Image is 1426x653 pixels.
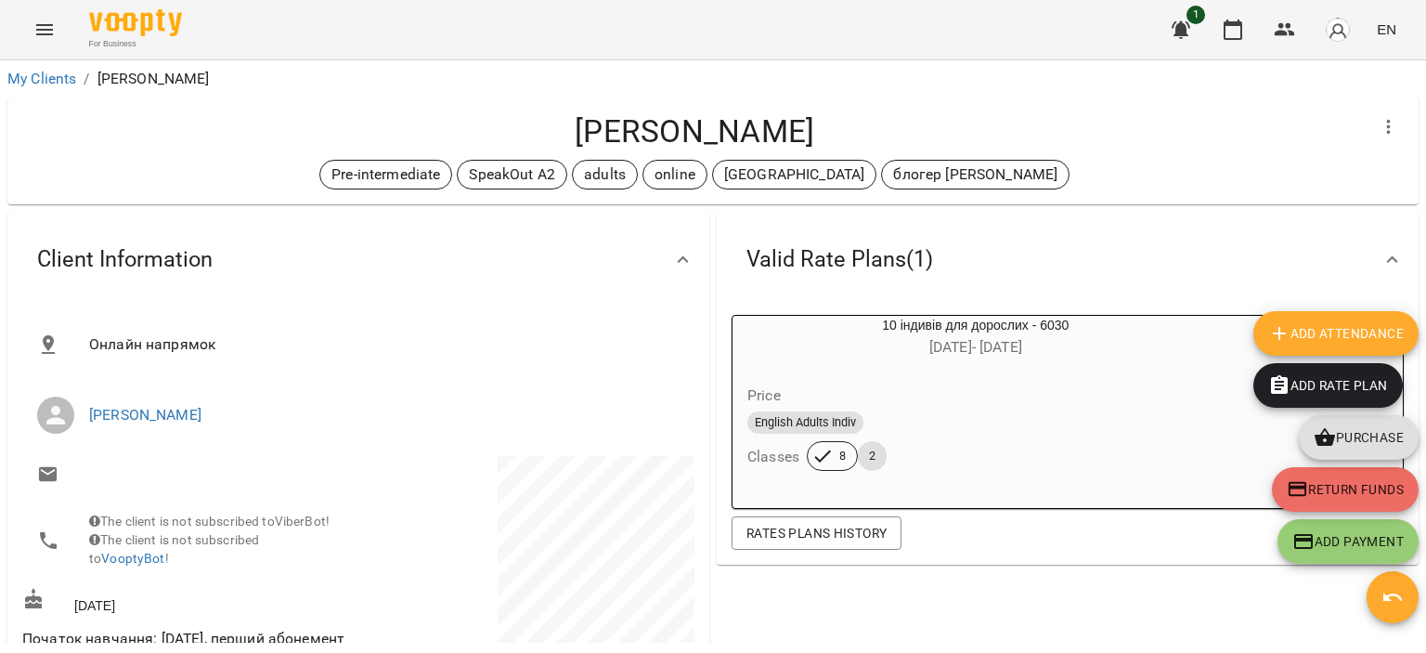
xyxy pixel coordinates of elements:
[1369,12,1404,46] button: EN
[22,112,1367,150] h4: [PERSON_NAME]
[1253,363,1403,408] button: Add Rate plan
[732,516,901,550] button: Rates Plans History
[89,406,201,424] a: [PERSON_NAME]
[89,514,330,529] span: The client is not subscribed to ViberBot!
[37,245,213,274] span: Client Information
[89,38,182,50] span: For Business
[1272,467,1419,512] button: Return funds
[712,160,877,189] div: [GEOGRAPHIC_DATA]
[1377,20,1396,39] span: EN
[1325,17,1351,43] img: avatar_s.png
[655,163,695,186] p: online
[642,160,707,189] div: online
[858,448,887,464] span: 2
[84,68,89,90] li: /
[717,212,1419,307] div: Valid Rate Plans(1)
[584,163,626,186] p: adults
[89,532,259,566] span: The client is not subscribed to !
[457,160,567,189] div: SpeakOut A2
[724,163,865,186] p: [GEOGRAPHIC_DATA]
[1287,478,1404,501] span: Return funds
[22,7,67,52] button: Menu
[747,383,781,409] h6: Price
[7,70,76,87] a: My Clients
[732,316,1219,360] div: 10 індивів для дорослих - 6030
[1268,374,1388,397] span: Add Rate plan
[1299,415,1419,460] button: Purchase
[101,551,164,566] a: VooptyBot
[1268,322,1404,345] span: Add Attendance
[7,68,1419,90] nav: breadcrumb
[828,448,857,464] span: 8
[572,160,638,189] div: adults
[97,68,210,90] p: [PERSON_NAME]
[1314,426,1404,449] span: Purchase
[881,160,1069,189] div: блогер [PERSON_NAME]
[893,163,1057,186] p: блогер [PERSON_NAME]
[1186,6,1205,24] span: 1
[89,333,680,356] span: Онлайн напрямок
[469,163,555,186] p: SpeakOut A2
[19,584,358,619] div: [DATE]
[1292,530,1404,553] span: Add Payment
[929,338,1022,356] span: [DATE] - [DATE]
[747,444,799,470] h6: Classes
[1277,519,1419,564] button: Add Payment
[746,522,887,544] span: Rates Plans History
[319,160,452,189] div: Pre-intermediate
[89,9,182,36] img: Voopty Logo
[331,163,440,186] p: Pre-intermediate
[1253,311,1419,356] button: Add Attendance
[732,316,1219,493] button: 10 індивів для дорослих - 6030[DATE]- [DATE]PriceEnglish Adults IndivClasses82
[747,414,863,431] span: English Adults Indiv
[7,212,709,307] div: Client Information
[746,245,933,274] span: Valid Rate Plans ( 1 )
